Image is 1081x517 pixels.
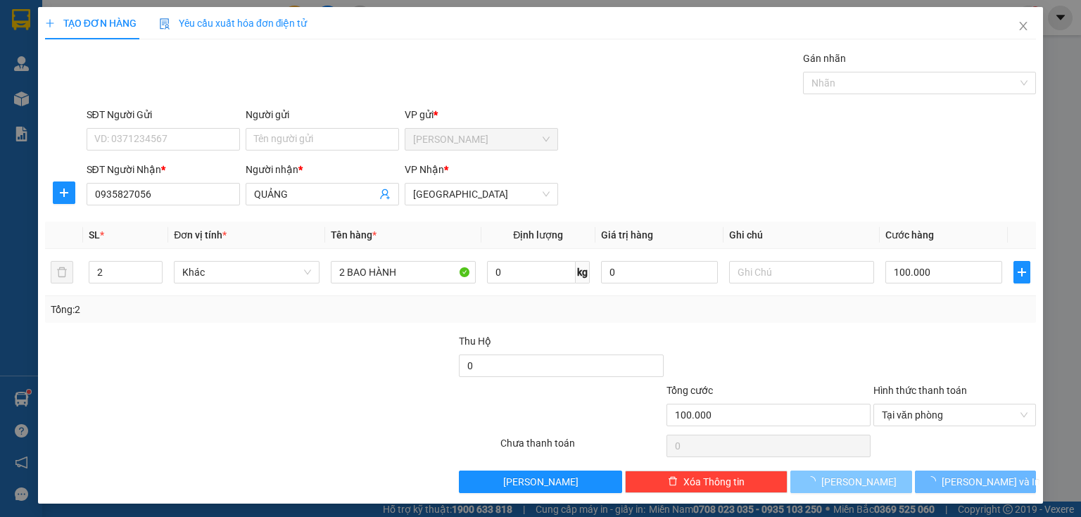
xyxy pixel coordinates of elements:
[601,261,718,283] input: 0
[942,474,1040,490] span: [PERSON_NAME] và In
[683,474,745,490] span: Xóa Thông tin
[926,476,942,486] span: loading
[873,385,967,396] label: Hình thức thanh toán
[159,18,308,29] span: Yêu cầu xuất hóa đơn điện tử
[790,471,912,493] button: [PERSON_NAME]
[1014,267,1030,278] span: plus
[503,474,579,490] span: [PERSON_NAME]
[499,435,664,460] div: Chưa thanh toán
[806,476,821,486] span: loading
[45,18,55,28] span: plus
[331,261,476,283] input: VD: Bàn, Ghế
[668,476,678,487] span: delete
[513,229,563,241] span: Định lượng
[666,385,713,396] span: Tổng cước
[1018,20,1029,32] span: close
[413,184,550,205] span: Sài Gòn
[413,129,550,150] span: Phan Rang
[89,229,100,241] span: SL
[882,404,1028,426] span: Tại văn phòng
[379,189,391,200] span: user-add
[576,261,590,283] span: kg
[182,262,310,283] span: Khác
[87,107,240,122] div: SĐT Người Gửi
[246,162,399,177] div: Người nhận
[885,229,934,241] span: Cước hàng
[51,302,418,317] div: Tổng: 2
[723,222,880,249] th: Ghi chú
[405,164,444,175] span: VP Nhận
[405,107,558,122] div: VP gửi
[729,261,874,283] input: Ghi Chú
[331,229,377,241] span: Tên hàng
[821,474,897,490] span: [PERSON_NAME]
[601,229,653,241] span: Giá trị hàng
[246,107,399,122] div: Người gửi
[53,181,75,204] button: plus
[625,471,788,493] button: deleteXóa Thông tin
[459,471,621,493] button: [PERSON_NAME]
[159,18,170,30] img: icon
[915,471,1037,493] button: [PERSON_NAME] và In
[45,18,137,29] span: TẠO ĐƠN HÀNG
[1013,261,1030,283] button: plus
[174,229,227,241] span: Đơn vị tính
[53,187,75,198] span: plus
[1004,7,1043,46] button: Close
[51,261,73,283] button: delete
[803,53,846,64] label: Gán nhãn
[87,162,240,177] div: SĐT Người Nhận
[459,336,491,347] span: Thu Hộ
